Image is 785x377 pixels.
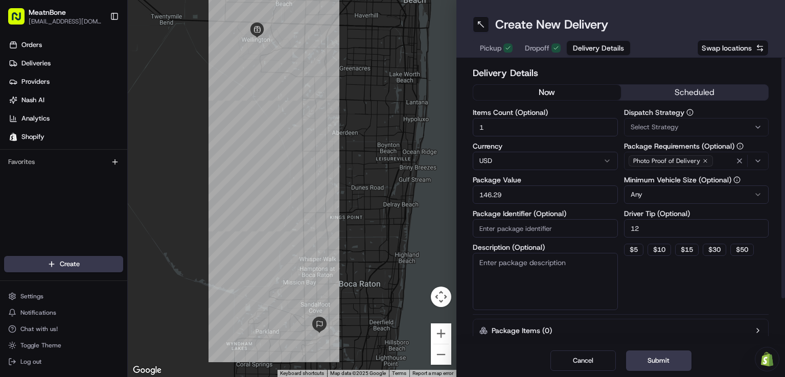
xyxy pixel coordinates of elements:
button: $50 [730,244,754,256]
a: Deliveries [4,55,127,72]
div: We're available if you need us! [35,108,129,116]
span: Photo Proof of Delivery [633,157,700,165]
span: Providers [21,77,50,86]
label: Package Requirements (Optional) [624,143,769,150]
span: Toggle Theme [20,341,61,349]
img: Google [130,364,164,377]
span: Settings [20,292,43,300]
span: API Documentation [97,148,164,158]
span: Map data ©2025 Google [330,370,386,376]
label: Package Value [473,176,618,183]
button: Settings [4,289,123,303]
button: $5 [624,244,643,256]
input: Enter driver tip amount [624,219,769,238]
button: Notifications [4,305,123,320]
button: Package Requirements (Optional) [736,143,744,150]
input: Clear [27,66,169,77]
button: scheduled [621,85,769,100]
button: Dispatch Strategy [686,109,694,116]
a: Powered byPylon [72,173,124,181]
img: Nash [10,10,31,31]
button: Package Items (0) [473,319,769,342]
span: Notifications [20,309,56,317]
span: Orders [21,40,42,50]
button: Cancel [550,350,616,371]
button: $10 [648,244,671,256]
button: Keyboard shortcuts [280,370,324,377]
button: Chat with us! [4,322,123,336]
button: Photo Proof of Delivery [624,152,769,170]
button: Toggle Theme [4,338,123,352]
a: 💻API Documentation [82,144,168,162]
p: Welcome 👋 [10,41,186,57]
button: [EMAIL_ADDRESS][DOMAIN_NAME] [29,17,102,26]
a: Report a map error [412,370,453,376]
button: $30 [703,244,726,256]
label: Minimum Vehicle Size (Optional) [624,176,769,183]
h1: Create New Delivery [495,16,608,33]
div: 📗 [10,149,18,157]
a: Analytics [4,110,127,127]
input: Enter package identifier [473,219,618,238]
span: Log out [20,358,41,366]
a: Orders [4,37,127,53]
span: Analytics [21,114,50,123]
span: Select Strategy [631,123,679,132]
button: Map camera controls [431,287,451,307]
input: Enter number of items [473,118,618,136]
button: now [473,85,621,100]
div: Start new chat [35,98,168,108]
span: Pylon [102,173,124,181]
a: Terms (opens in new tab) [392,370,406,376]
span: Create [60,260,80,269]
label: Currency [473,143,618,150]
a: Open this area in Google Maps (opens a new window) [130,364,164,377]
span: Dropoff [525,43,549,53]
label: Items Count (Optional) [473,109,618,116]
span: Shopify [21,132,44,142]
a: 📗Knowledge Base [6,144,82,162]
div: 💻 [86,149,95,157]
button: Create [4,256,123,272]
label: Driver Tip (Optional) [624,210,769,217]
label: Package Items ( 0 ) [492,325,552,336]
button: MeatnBone [29,7,66,17]
span: Knowledge Base [20,148,78,158]
span: Delivery Details [573,43,624,53]
button: MeatnBone[EMAIL_ADDRESS][DOMAIN_NAME] [4,4,106,29]
div: Favorites [4,154,123,170]
a: Nash AI [4,92,127,108]
span: Chat with us! [20,325,58,333]
span: Deliveries [21,59,51,68]
a: Providers [4,74,127,90]
span: Nash AI [21,96,44,105]
button: Minimum Vehicle Size (Optional) [733,176,741,183]
img: 1736555255976-a54dd68f-1ca7-489b-9aae-adbdc363a1c4 [10,98,29,116]
label: Package Identifier (Optional) [473,210,618,217]
a: Shopify [4,129,127,145]
button: Zoom out [431,344,451,365]
h2: Delivery Details [473,66,769,80]
button: Swap locations [697,40,769,56]
button: Select Strategy [624,118,769,136]
label: Dispatch Strategy [624,109,769,116]
input: Enter package value [473,185,618,204]
button: $15 [675,244,699,256]
img: Shopify logo [9,133,17,141]
span: Pickup [480,43,501,53]
button: Zoom in [431,323,451,344]
button: Start new chat [174,101,186,113]
button: Submit [626,350,691,371]
label: Description (Optional) [473,244,618,251]
span: Swap locations [702,43,752,53]
button: Log out [4,355,123,369]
